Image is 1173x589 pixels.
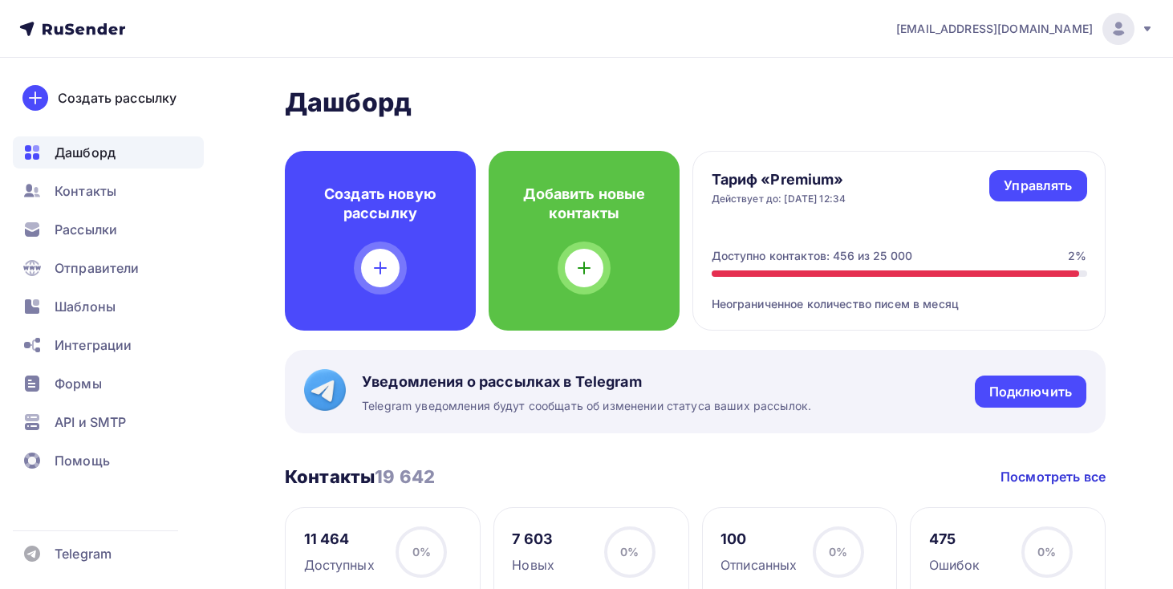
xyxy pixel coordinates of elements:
[13,136,204,169] a: Дашборд
[720,555,797,575] div: Отписанных
[13,175,204,207] a: Контакты
[285,465,435,488] h3: Контакты
[55,220,117,239] span: Рассылки
[362,398,811,414] span: Telegram уведомления будут сообщать об изменении статуса ваших рассылок.
[514,185,654,223] h4: Добавить новые контакты
[55,451,110,470] span: Помощь
[512,555,554,575] div: Новых
[896,13,1154,45] a: [EMAIL_ADDRESS][DOMAIN_NAME]
[1004,177,1072,195] div: Управлять
[1037,545,1056,559] span: 0%
[1068,248,1086,264] div: 2%
[620,545,639,559] span: 0%
[55,297,116,316] span: Шаблоны
[929,530,980,549] div: 475
[375,466,435,487] span: 19 642
[55,143,116,162] span: Дашборд
[55,181,116,201] span: Контакты
[13,368,204,400] a: Формы
[58,88,177,108] div: Создать рассылку
[929,555,980,575] div: Ошибок
[712,248,913,264] div: Доступно контактов: 456 из 25 000
[55,544,112,563] span: Telegram
[720,530,797,549] div: 100
[13,290,204,323] a: Шаблоны
[1000,467,1106,486] a: Посмотреть все
[55,374,102,393] span: Формы
[712,170,846,189] h4: Тариф «Premium»
[55,335,132,355] span: Интеграции
[989,383,1072,401] div: Подключить
[13,252,204,284] a: Отправители
[285,87,1106,119] h2: Дашборд
[13,213,204,246] a: Рассылки
[55,258,140,278] span: Отправители
[712,193,846,205] div: Действует до: [DATE] 12:34
[55,412,126,432] span: API и SMTP
[512,530,554,549] div: 7 603
[304,530,375,549] div: 11 464
[412,545,431,559] span: 0%
[712,277,1087,312] div: Неограниченное количество писем в месяц
[829,545,847,559] span: 0%
[304,555,375,575] div: Доступных
[310,185,450,223] h4: Создать новую рассылку
[896,21,1093,37] span: [EMAIL_ADDRESS][DOMAIN_NAME]
[362,372,811,392] span: Уведомления о рассылках в Telegram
